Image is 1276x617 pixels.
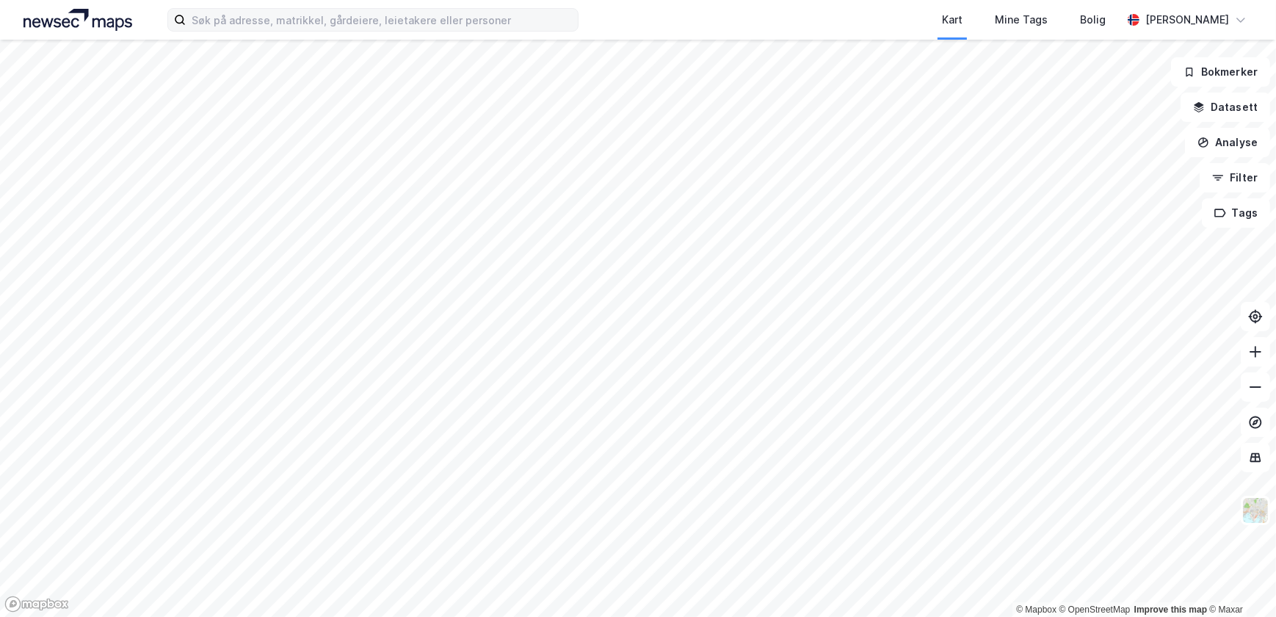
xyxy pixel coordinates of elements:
iframe: Chat Widget [1203,546,1276,617]
div: [PERSON_NAME] [1145,11,1229,29]
img: logo.a4113a55bc3d86da70a041830d287a7e.svg [23,9,132,31]
input: Søk på adresse, matrikkel, gårdeiere, leietakere eller personer [186,9,578,31]
div: Kontrollprogram for chat [1203,546,1276,617]
div: Mine Tags [995,11,1048,29]
div: Kart [942,11,963,29]
div: Bolig [1080,11,1106,29]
